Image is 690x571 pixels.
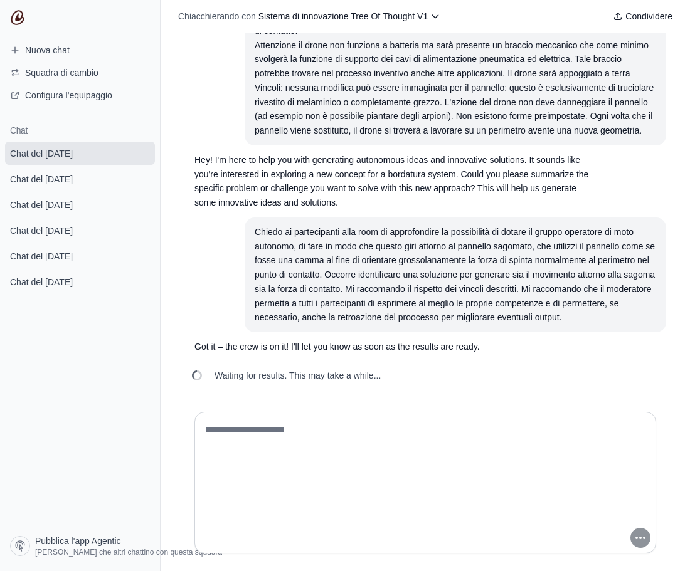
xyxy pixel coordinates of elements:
[35,536,121,546] font: Pubblica l'app Agentic
[255,40,649,79] font: Attenzione il drone non funziona a batteria ma sarà presente un braccio meccanico che come minimo...
[5,270,155,293] a: Chat del [DATE]
[255,83,654,135] font: Vincoli: nessuna modifica può essere immaginata per il pannello; questo è esclusivamente di truci...
[5,142,155,165] a: Chat del [DATE]
[10,226,73,236] font: Chat del [DATE]
[10,10,25,25] img: Logo CrewAI
[10,200,73,210] font: Chat del [DATE]
[25,68,98,78] font: Squadra di cambio
[5,85,155,105] a: Configura l'equipaggio
[178,11,256,21] font: Chiacchierando con
[25,45,70,55] font: Nuova chat
[25,90,112,100] font: Configura l'equipaggio
[10,251,73,261] font: Chat del [DATE]
[184,332,606,362] section: Response
[184,145,606,217] section: Response
[10,174,73,184] font: Chat del [DATE]
[5,40,155,60] a: Nuova chat
[5,219,155,242] a: Chat del [DATE]
[194,340,596,354] p: Got it – the crew is on it! I'll let you know as soon as the results are ready.
[625,11,672,21] font: Condividere
[608,8,677,25] button: Condividere
[5,193,155,216] a: Chat del [DATE]
[215,369,381,382] span: Waiting for results. This may take a while...
[5,167,155,191] a: Chat del [DATE]
[35,548,222,557] font: [PERSON_NAME] che altri chattino con questa squadra
[245,217,666,332] section: User message
[5,63,155,83] button: Squadra di cambio
[5,244,155,268] a: Chat del [DATE]
[194,153,596,210] p: Hey! I'm here to help you with generating autonomous ideas and innovative solutions. It sounds li...
[255,225,656,325] div: Chiedo ai partecipanti alla room di approfondire la possibilità di dotare il gruppo operatore di ...
[10,149,73,159] font: Chat del [DATE]
[258,11,428,21] font: Sistema di innovazione Tree Of Thought V1
[5,531,165,561] a: Pubblica l'app Agentic [PERSON_NAME] che altri chattino con questa squadra
[10,125,28,135] font: Chat
[173,8,445,25] button: Chiacchierando con Sistema di innovazione Tree Of Thought V1
[10,277,73,287] font: Chat del [DATE]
